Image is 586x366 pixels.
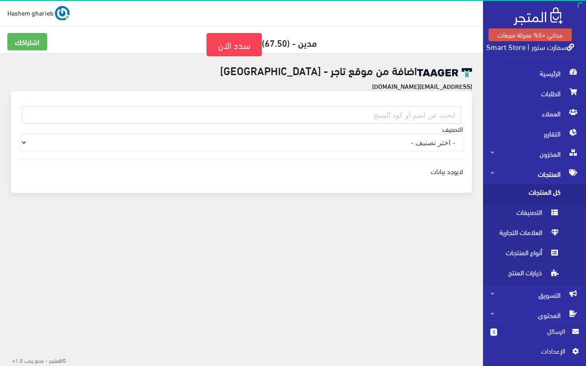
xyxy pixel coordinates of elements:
span: - صنع بحب v1.0 [12,355,48,365]
span: التسويق [490,285,579,305]
span: المحتوى [490,305,579,325]
span: الرئيسية [490,63,579,83]
a: العلامات التجارية [483,224,586,245]
a: المحتوى [483,305,586,325]
a: الطلبات [483,83,586,104]
a: أنواع المنتجات [483,245,586,265]
span: 0 [490,328,497,336]
a: المنتجات [483,164,586,184]
div: لايوجد بيانات [20,166,463,176]
a: مجاني +5% عمولة مبيعات [488,28,572,41]
span: كل المنتجات [490,184,560,204]
span: المنتجات [490,164,579,184]
span: التقارير [490,124,579,144]
a: العملاء [483,104,586,124]
strong: المتجر [49,356,62,364]
span: Hashem gharieb [7,7,54,18]
span: التصنيفات [490,204,560,224]
img: taager-logo-original.svg [417,68,472,77]
span: العلامات التجارية [490,224,560,245]
a: التقارير [483,124,586,144]
a: سدد الان [206,33,262,56]
img: ... [55,6,70,21]
a: التصنيفات [483,204,586,224]
a: الرئيسية [483,63,586,83]
span: أنواع المنتجات [490,245,560,265]
a: خيارات المنتج [483,265,586,285]
a: اﻹعدادات [490,346,579,361]
span: الرسائل [505,326,565,336]
span: المخزون [490,144,579,164]
div: التصنيف: [11,91,472,193]
a: اشتراكك [7,33,47,50]
a: المخزون [483,144,586,164]
img: . [514,7,563,25]
h5: مدين - (67.50) [7,33,476,56]
a: كل المنتجات [483,184,586,204]
span: الطلبات [490,83,579,104]
a: سمارت ستور | Smart Store [486,40,574,53]
input: ابحث عن اسم أو كود المنتج [22,106,461,124]
h2: اضافة من موقع تاجر - [GEOGRAPHIC_DATA] [11,64,472,77]
span: اﻹعدادات [498,346,564,356]
span: العملاء [490,104,579,124]
a: 0 الرسائل [490,326,579,346]
strong: [EMAIL_ADDRESS][DOMAIN_NAME] [372,81,472,91]
a: ... Hashem gharieb [7,5,70,20]
span: خيارات المنتج [490,265,560,285]
div: © [4,354,66,366]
